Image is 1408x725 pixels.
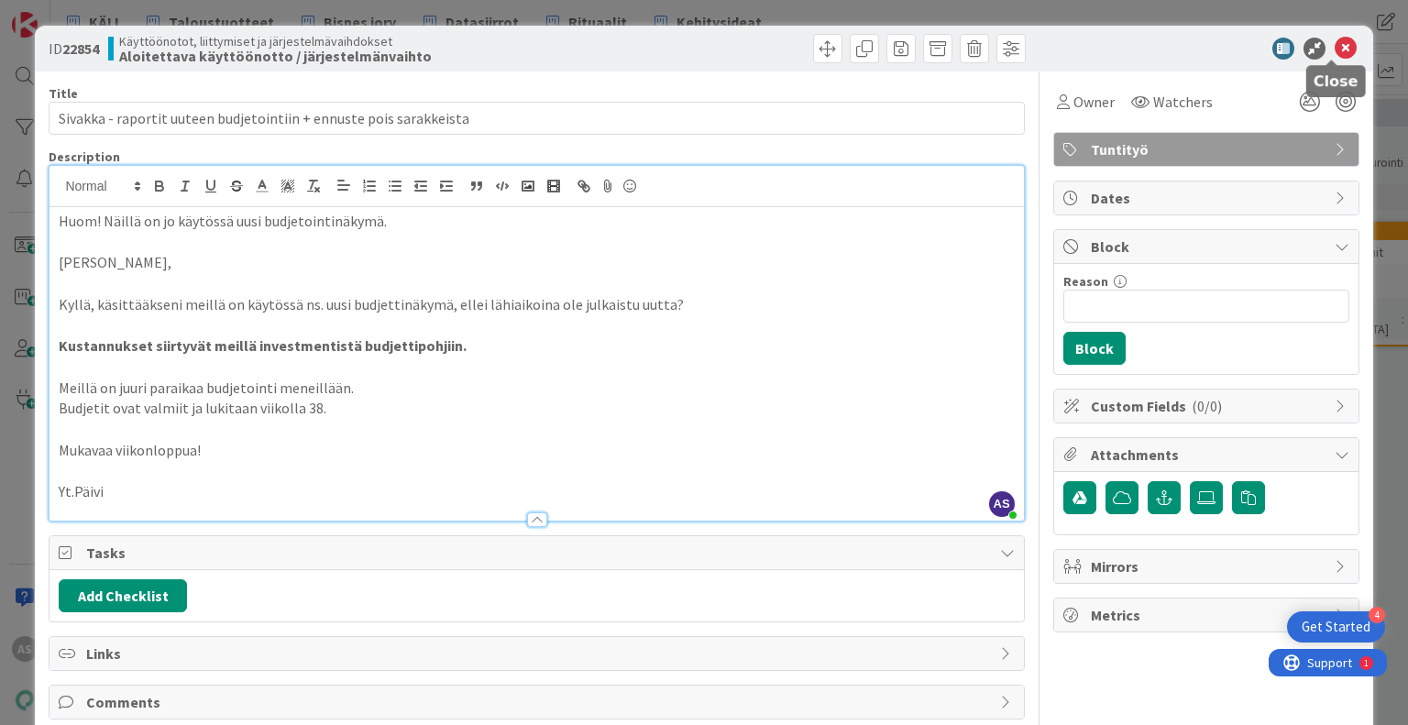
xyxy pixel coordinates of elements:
[86,643,990,665] span: Links
[62,39,99,58] b: 22854
[119,34,432,49] span: Käyttöönotot, liittymiset ja järjestelmävaihdokset
[1063,332,1126,365] button: Block
[1314,72,1358,90] h5: Close
[1091,138,1325,160] span: Tuntityö
[49,85,78,102] label: Title
[59,378,1014,399] p: Meillä on juuri paraikaa budjetointi meneillään.
[49,38,99,60] span: ID
[59,579,187,612] button: Add Checklist
[59,481,1014,502] p: Yt.Päivi
[86,542,990,564] span: Tasks
[49,102,1024,135] input: type card name here...
[95,7,100,22] div: 1
[1153,91,1213,113] span: Watchers
[86,691,990,713] span: Comments
[59,440,1014,461] p: Mukavaa viikonloppua!
[59,294,1014,315] p: Kyllä, käsittääkseni meillä on käytössä ns. uusi budjettinäkymä, ellei lähiaikoina ole julkaistu ...
[1091,444,1325,466] span: Attachments
[1091,395,1325,417] span: Custom Fields
[49,148,120,165] span: Description
[38,3,83,25] span: Support
[1192,397,1222,415] span: ( 0/0 )
[1091,236,1325,258] span: Block
[1369,607,1385,623] div: 4
[1091,187,1325,209] span: Dates
[59,252,1014,273] p: [PERSON_NAME],
[1091,604,1325,626] span: Metrics
[1091,555,1325,577] span: Mirrors
[1302,618,1370,636] div: Get Started
[119,49,432,63] b: Aloitettava käyttöönotto / järjestelmänvaihto
[1063,273,1108,290] label: Reason
[59,336,467,355] strong: Kustannukset siirtyvät meillä investmentistä budjettipohjiin.
[1287,611,1385,643] div: Open Get Started checklist, remaining modules: 4
[1073,91,1115,113] span: Owner
[989,491,1015,517] span: AS
[59,398,1014,419] p: Budjetit ovat valmiit ja lukitaan viikolla 38.
[59,211,1014,232] p: Huom! Näillä on jo käytössä uusi budjetointinäkymä.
